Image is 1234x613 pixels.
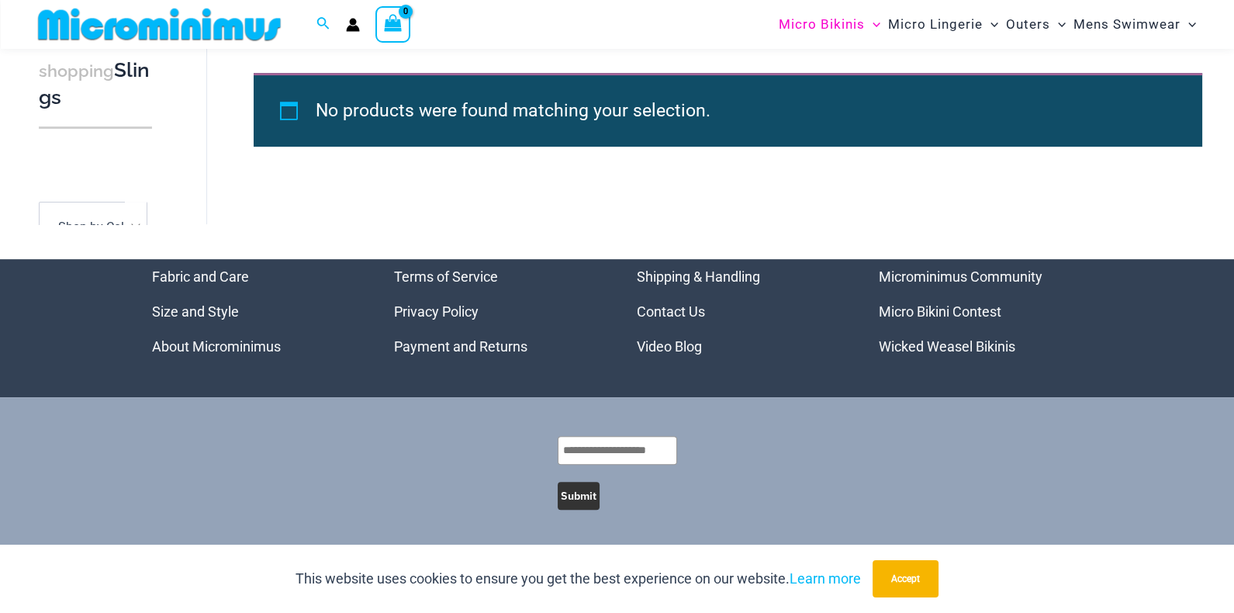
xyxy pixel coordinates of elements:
button: Accept [873,560,938,597]
a: Privacy Policy [394,303,479,320]
span: - Shop by Color [39,202,147,253]
a: Wicked Weasel Bikinis [879,338,1015,355]
h3: Slings [39,57,152,111]
span: shopping [39,61,114,81]
a: Mens SwimwearMenu ToggleMenu Toggle [1070,5,1200,44]
a: About Microminimus [152,338,281,355]
aside: Footer Widget 4 [879,259,1083,364]
nav: Menu [394,259,598,364]
span: Menu Toggle [865,5,880,44]
nav: Menu [879,259,1083,364]
aside: Footer Widget 3 [637,259,841,364]
span: Menu Toggle [1180,5,1196,44]
a: Shipping & Handling [637,268,760,285]
span: Micro Lingerie [888,5,983,44]
a: OutersMenu ToggleMenu Toggle [1002,5,1070,44]
a: Payment and Returns [394,338,527,355]
span: Outers [1006,5,1050,44]
p: This website uses cookies to ensure you get the best experience on our website. [296,567,861,590]
span: Micro Bikinis [779,5,865,44]
a: Contact Us [637,303,705,320]
button: Submit [558,482,600,510]
a: Fabric and Care [152,268,249,285]
a: Micro Bikini Contest [879,303,1001,320]
span: Mens Swimwear [1073,5,1180,44]
a: Account icon link [346,18,360,32]
a: Size and Style [152,303,239,320]
span: - Shop by Color [52,220,135,235]
a: Micro LingerieMenu ToggleMenu Toggle [884,5,1002,44]
aside: Footer Widget 2 [394,259,598,364]
nav: Menu [637,259,841,364]
a: Micro BikinisMenu ToggleMenu Toggle [775,5,884,44]
nav: Site Navigation [773,2,1203,47]
a: View Shopping Cart, empty [375,6,411,42]
a: Microminimus Community [879,268,1042,285]
a: Learn more [790,570,861,587]
div: No products were found matching your selection. [254,73,1202,147]
a: Search icon link [316,15,330,34]
span: - Shop by Color [40,203,147,252]
a: Terms of Service [394,268,498,285]
span: Menu Toggle [983,5,998,44]
aside: Footer Widget 1 [152,259,356,364]
img: MM SHOP LOGO FLAT [32,7,287,42]
span: Menu Toggle [1050,5,1066,44]
nav: Menu [152,259,356,364]
a: Video Blog [637,338,702,355]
